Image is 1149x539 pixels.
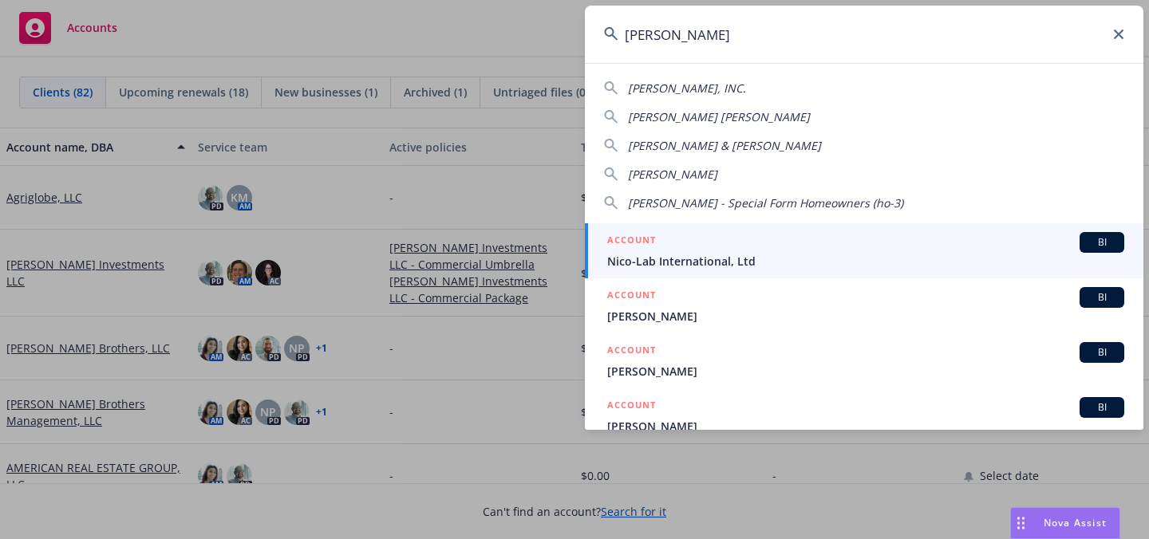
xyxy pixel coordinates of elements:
span: BI [1086,400,1118,415]
div: Drag to move [1011,508,1031,538]
a: ACCOUNTBINico-Lab International, Ltd [585,223,1143,278]
h5: ACCOUNT [607,232,656,251]
span: BI [1086,345,1118,360]
input: Search... [585,6,1143,63]
button: Nova Assist [1010,507,1120,539]
h5: ACCOUNT [607,342,656,361]
span: [PERSON_NAME] [607,308,1124,325]
span: Nova Assist [1044,516,1107,529]
span: BI [1086,235,1118,250]
h5: ACCOUNT [607,397,656,416]
span: [PERSON_NAME] & [PERSON_NAME] [628,138,821,153]
a: ACCOUNTBI[PERSON_NAME] [585,278,1143,333]
span: [PERSON_NAME] [607,418,1124,435]
span: [PERSON_NAME] [607,363,1124,380]
a: ACCOUNTBI[PERSON_NAME] [585,388,1143,443]
span: Nico-Lab International, Ltd [607,253,1124,269]
span: [PERSON_NAME] [PERSON_NAME] [628,109,810,124]
span: [PERSON_NAME], INC. [628,81,746,96]
h5: ACCOUNT [607,287,656,306]
a: ACCOUNTBI[PERSON_NAME] [585,333,1143,388]
span: [PERSON_NAME] - Special Form Homeowners (ho-3) [628,195,903,210]
span: [PERSON_NAME] [628,167,717,182]
span: BI [1086,290,1118,305]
